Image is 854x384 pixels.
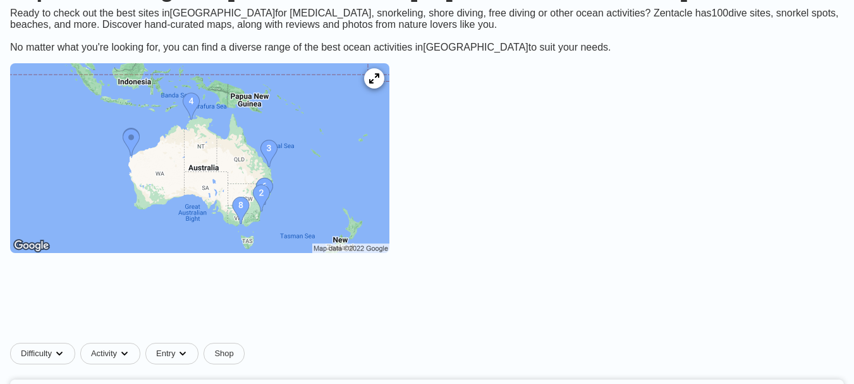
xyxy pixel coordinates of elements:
img: dropdown caret [119,349,130,359]
span: Activity [91,349,117,359]
img: dropdown caret [54,349,64,359]
img: dropdown caret [178,349,188,359]
span: Entry [156,349,175,359]
button: Difficultydropdown caret [10,343,80,364]
button: Activitydropdown caret [80,343,145,364]
a: Shop [204,343,244,364]
iframe: Advertisement [121,276,734,333]
img: Australia dive site map [10,63,389,253]
button: Entrydropdown caret [145,343,204,364]
span: Difficulty [21,349,52,359]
